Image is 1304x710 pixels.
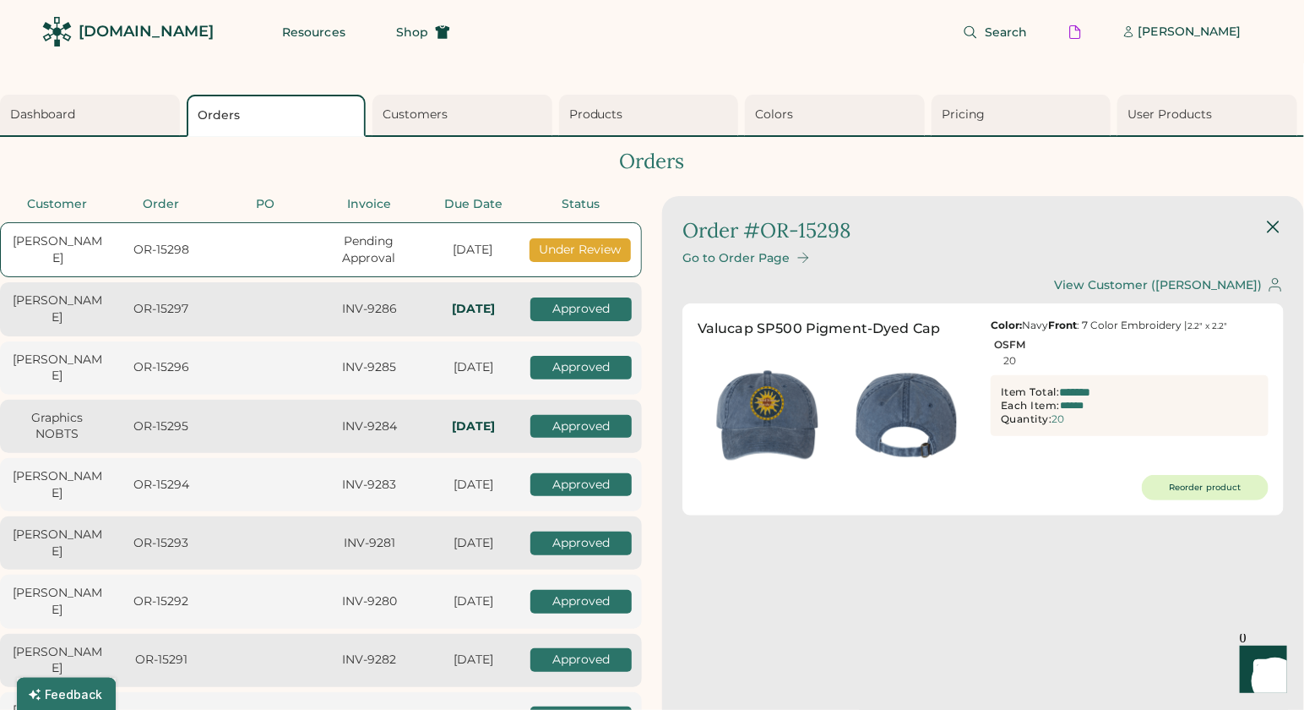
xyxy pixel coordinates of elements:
[10,196,104,213] div: Customer
[569,106,734,123] div: Products
[323,593,416,610] div: INV-9280
[1001,412,1052,426] div: Quantity:
[837,346,976,485] img: generate-image
[698,319,941,339] div: Valucap SP500 Pigment-Dyed Cap
[396,26,428,38] span: Shop
[1001,385,1060,399] div: Item Total:
[10,292,104,325] div: [PERSON_NAME]
[943,15,1048,49] button: Search
[10,585,104,618] div: [PERSON_NAME]
[991,319,1269,332] div: Navy : 7 Color Embroidery |
[42,17,72,46] img: Rendered Logo - Screens
[427,359,520,376] div: [DATE]
[1127,106,1292,123] div: User Products
[427,418,520,435] div: In-Hands: Thu, Sep 11, 2025
[323,418,416,435] div: INV-9284
[10,468,104,501] div: [PERSON_NAME]
[991,319,1022,331] strong: Color:
[383,106,547,123] div: Customers
[985,26,1028,38] span: Search
[1054,278,1262,292] div: View Customer ([PERSON_NAME])
[682,216,850,245] div: Order #OR-15298
[198,107,360,124] div: Orders
[427,652,520,669] div: [DATE]
[322,233,416,266] div: Pending Approval
[114,652,208,669] div: OR-15291
[530,415,632,439] div: Approved
[11,233,105,266] div: [PERSON_NAME]
[530,356,632,380] div: Approved
[1001,399,1060,412] div: Each Item:
[376,15,470,49] button: Shop
[323,301,416,318] div: INV-9286
[10,352,104,385] div: [PERSON_NAME]
[114,301,208,318] div: OR-15297
[427,477,520,494] div: [DATE]
[114,593,208,610] div: OR-15292
[427,196,520,213] div: Due Date
[1003,355,1016,367] div: 20
[1048,319,1077,331] strong: Front
[1142,475,1269,500] button: Reorder product
[262,15,366,49] button: Resources
[994,339,1025,351] div: OSFM
[323,652,416,669] div: INV-9282
[1187,320,1227,331] font: 2.2" x 2.2"
[530,298,632,321] div: Approved
[1224,634,1296,707] iframe: Front Chat
[10,410,104,443] div: Graphics NOBTS
[755,106,920,123] div: Colors
[1052,413,1065,425] div: 20
[114,477,208,494] div: OR-15294
[942,106,1106,123] div: Pricing
[114,196,208,213] div: Order
[530,473,632,497] div: Approved
[323,535,416,552] div: INV-9281
[427,593,520,610] div: [DATE]
[530,590,632,614] div: Approved
[530,532,632,555] div: Approved
[10,106,175,123] div: Dashboard
[114,418,208,435] div: OR-15295
[323,477,416,494] div: INV-9283
[323,359,416,376] div: INV-9285
[10,644,104,677] div: [PERSON_NAME]
[530,238,631,262] div: Under Review
[427,301,520,318] div: In-Hands: Sun, Sep 7, 2025
[218,196,312,213] div: PO
[79,21,214,42] div: [DOMAIN_NAME]
[698,346,837,485] img: generate-image
[323,196,416,213] div: Invoice
[114,535,208,552] div: OR-15293
[682,251,790,265] div: Go to Order Page
[530,648,632,672] div: Approved
[10,527,104,560] div: [PERSON_NAME]
[427,535,520,552] div: [DATE]
[115,242,209,259] div: OR-15298
[1138,24,1242,41] div: [PERSON_NAME]
[114,359,208,376] div: OR-15296
[530,196,632,213] div: Status
[426,242,519,259] div: [DATE]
